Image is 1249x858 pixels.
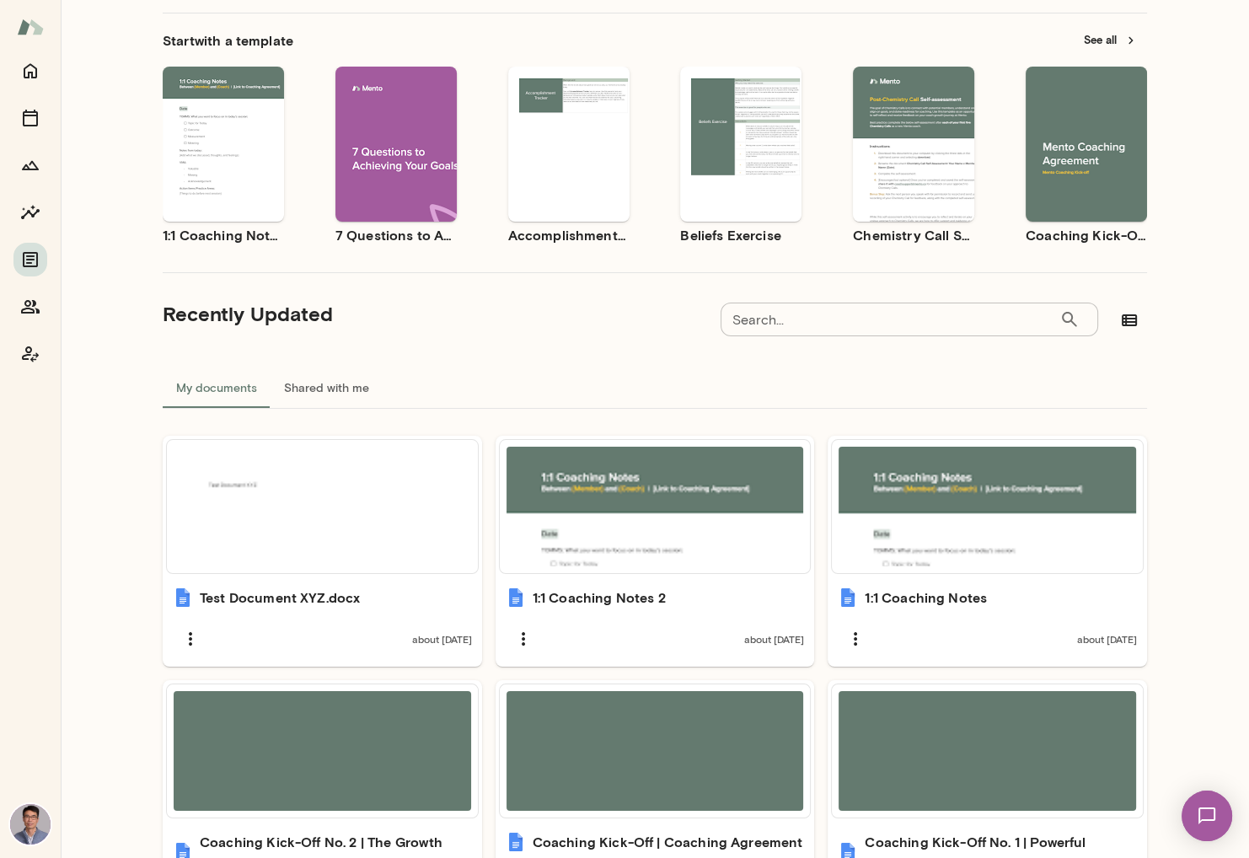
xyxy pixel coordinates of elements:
[10,804,51,845] img: Victor Chan
[506,832,526,852] img: Coaching Kick-Off | Coaching Agreement
[1026,225,1147,245] h6: Coaching Kick-Off | Coaching Agreement
[13,290,47,324] button: Members
[838,587,858,608] img: 1:1 Coaching Notes
[163,30,293,51] h6: Start with a template
[163,367,1147,408] div: documents tabs
[680,225,801,245] h6: Beliefs Exercise
[13,54,47,88] button: Home
[412,632,472,646] span: about [DATE]
[13,148,47,182] button: Growth Plan
[533,587,666,608] h6: 1:1 Coaching Notes 2
[13,337,47,371] button: Coach app
[271,367,383,408] button: Shared with me
[335,225,457,245] h6: 7 Questions to Achieving Your Goals
[163,300,333,327] h5: Recently Updated
[13,243,47,276] button: Documents
[508,225,630,245] h6: Accomplishment Tracker
[744,632,804,646] span: about [DATE]
[200,587,360,608] h6: Test Document XYZ.docx
[13,196,47,229] button: Insights
[853,225,974,245] h6: Chemistry Call Self-Assessment [Coaches only]
[17,11,44,43] img: Mento
[163,225,284,245] h6: 1:1 Coaching Notes
[13,101,47,135] button: Sessions
[533,832,803,852] h6: Coaching Kick-Off | Coaching Agreement
[1077,632,1137,646] span: about [DATE]
[163,367,271,408] button: My documents
[506,587,526,608] img: 1:1 Coaching Notes 2
[1074,27,1147,53] button: See all
[173,587,193,608] img: Test Document XYZ.docx
[865,587,987,608] h6: 1:1 Coaching Notes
